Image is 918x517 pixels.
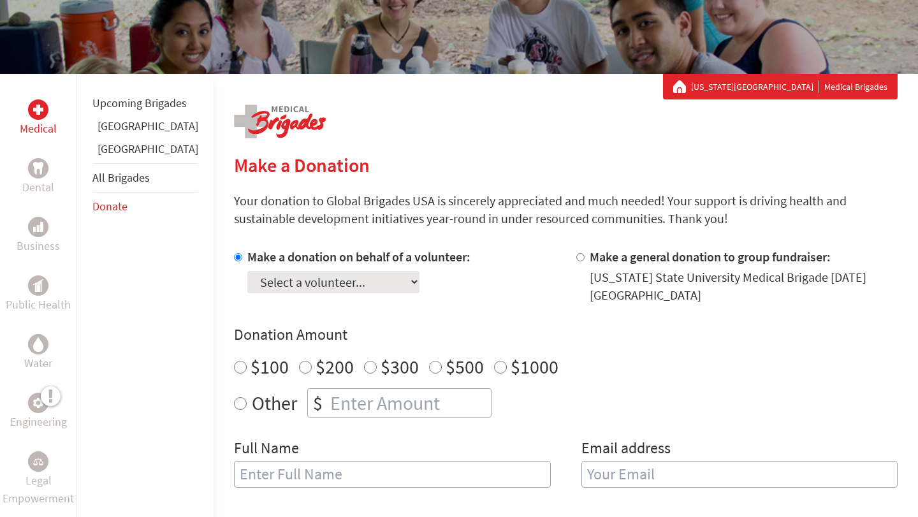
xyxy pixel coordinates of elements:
a: [GEOGRAPHIC_DATA] [98,119,198,133]
a: DentalDental [22,158,54,196]
input: Enter Full Name [234,461,551,488]
img: Legal Empowerment [33,458,43,465]
div: Engineering [28,393,48,413]
h4: Donation Amount [234,324,898,345]
label: $100 [251,354,289,379]
p: Medical [20,120,57,138]
label: Other [252,388,297,418]
li: All Brigades [92,163,198,193]
a: Donate [92,199,127,214]
div: Business [28,217,48,237]
div: Medical Brigades [673,80,887,93]
a: Public HealthPublic Health [6,275,71,314]
div: Public Health [28,275,48,296]
div: Legal Empowerment [28,451,48,472]
div: Medical [28,99,48,120]
div: $ [308,389,328,417]
img: Public Health [33,279,43,292]
p: Legal Empowerment [3,472,74,507]
img: Medical [33,105,43,115]
a: WaterWater [24,334,52,372]
div: [US_STATE] State University Medical Brigade [DATE] [GEOGRAPHIC_DATA] [590,268,898,304]
a: BusinessBusiness [17,217,60,255]
img: Dental [33,162,43,174]
p: Dental [22,178,54,196]
label: Make a general donation to group fundraiser: [590,249,831,265]
li: Ghana [92,117,198,140]
label: $300 [381,354,419,379]
p: Your donation to Global Brigades USA is sincerely appreciated and much needed! Your support is dr... [234,192,898,228]
li: Upcoming Brigades [92,89,198,117]
p: Engineering [10,413,67,431]
label: $1000 [511,354,558,379]
a: [GEOGRAPHIC_DATA] [98,142,198,156]
a: [US_STATE][GEOGRAPHIC_DATA] [691,80,819,93]
label: Make a donation on behalf of a volunteer: [247,249,470,265]
li: Donate [92,193,198,221]
p: Public Health [6,296,71,314]
div: Dental [28,158,48,178]
label: Full Name [234,438,299,461]
h2: Make a Donation [234,154,898,177]
p: Business [17,237,60,255]
li: Guatemala [92,140,198,163]
a: All Brigades [92,170,150,185]
p: Water [24,354,52,372]
img: Water [33,337,43,351]
div: Water [28,334,48,354]
a: Upcoming Brigades [92,96,187,110]
img: logo-medical.png [234,105,326,138]
label: Email address [581,438,671,461]
label: $500 [446,354,484,379]
label: $200 [316,354,354,379]
a: MedicalMedical [20,99,57,138]
img: Engineering [33,398,43,408]
a: Legal EmpowermentLegal Empowerment [3,451,74,507]
input: Your Email [581,461,898,488]
input: Enter Amount [328,389,491,417]
img: Business [33,222,43,232]
a: EngineeringEngineering [10,393,67,431]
